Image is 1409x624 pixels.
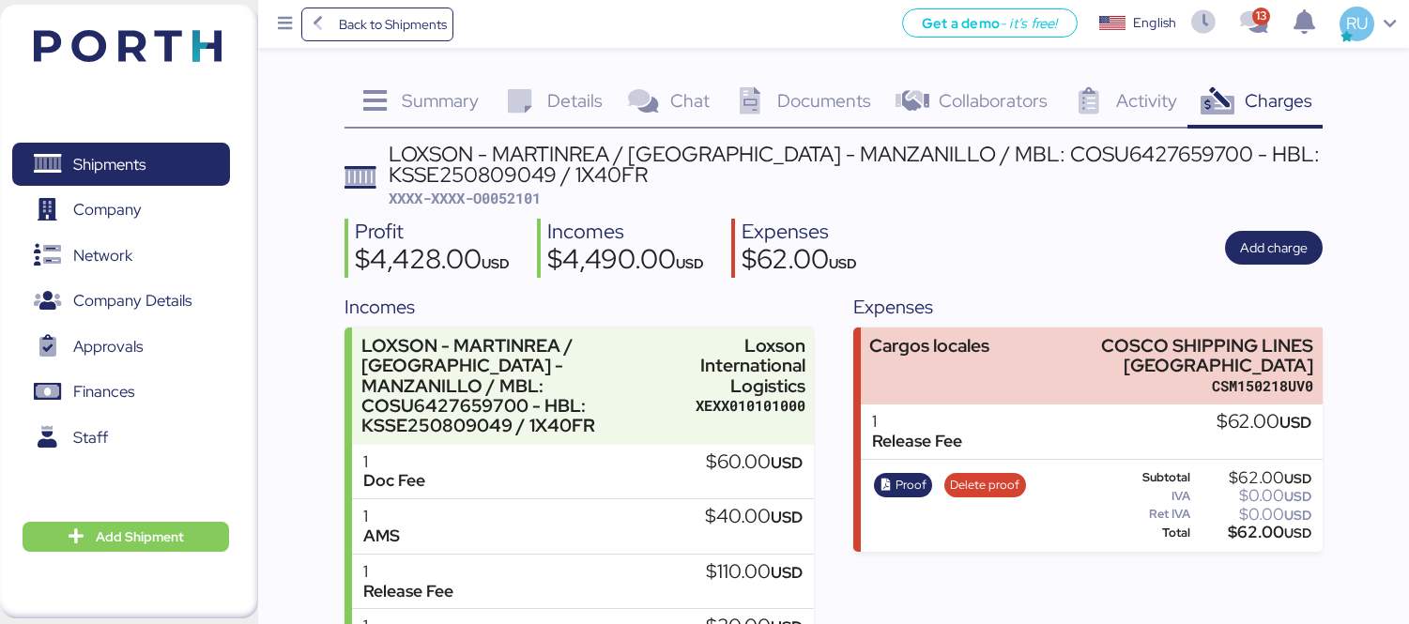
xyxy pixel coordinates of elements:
[389,189,541,207] span: XXXX-XXXX-O0052101
[742,219,857,246] div: Expenses
[73,378,134,405] span: Finances
[1048,336,1314,375] div: COSCO SHIPPING LINES [GEOGRAPHIC_DATA]
[12,234,230,277] a: Network
[1284,488,1311,505] span: USD
[547,88,603,113] span: Details
[944,473,1026,497] button: Delete proof
[12,143,230,186] a: Shipments
[73,151,145,178] span: Shipments
[482,254,510,272] span: USD
[345,293,814,321] div: Incomes
[950,475,1019,495] span: Delete proof
[696,336,805,395] div: Loxson International Logistics
[361,336,686,435] div: LOXSON - MARTINREA / [GEOGRAPHIC_DATA] - MANZANILLO / MBL: COSU6427659700 - HBL: KSSE250809049 / ...
[872,432,962,451] div: Release Fee
[1194,489,1311,503] div: $0.00
[1225,231,1323,265] button: Add charge
[670,88,710,113] span: Chat
[676,254,704,272] span: USD
[771,452,803,473] span: USD
[1245,88,1312,113] span: Charges
[939,88,1048,113] span: Collaborators
[1284,507,1311,524] span: USD
[705,507,803,527] div: $40.00
[742,246,857,278] div: $62.00
[12,280,230,323] a: Company Details
[547,246,704,278] div: $4,490.00
[73,333,143,360] span: Approvals
[1279,412,1311,433] span: USD
[363,471,425,491] div: Doc Fee
[706,562,803,583] div: $110.00
[874,473,932,497] button: Proof
[706,452,803,473] div: $60.00
[269,8,301,40] button: Menu
[73,242,132,269] span: Network
[696,396,805,416] div: XEXX010101000
[1194,525,1311,540] div: $62.00
[872,412,962,432] div: 1
[869,336,989,356] div: Cargos locales
[355,246,510,278] div: $4,428.00
[12,325,230,368] a: Approvals
[339,13,447,36] span: Back to Shipments
[547,219,704,246] div: Incomes
[301,8,454,41] a: Back to Shipments
[355,219,510,246] div: Profit
[402,88,479,113] span: Summary
[1109,508,1190,521] div: Ret IVA
[96,525,184,548] span: Add Shipment
[1109,490,1190,503] div: IVA
[829,254,857,272] span: USD
[777,88,871,113] span: Documents
[1194,508,1311,522] div: $0.00
[1217,412,1311,433] div: $62.00
[853,293,1323,321] div: Expenses
[73,287,191,314] span: Company Details
[1109,526,1190,540] div: Total
[771,507,803,527] span: USD
[1240,236,1308,259] span: Add charge
[363,582,453,601] div: Release Fee
[1133,13,1176,33] div: English
[23,522,229,552] button: Add Shipment
[1048,376,1314,396] div: CSM150218UV0
[896,475,927,495] span: Proof
[73,424,108,451] span: Staff
[771,562,803,583] span: USD
[73,196,142,223] span: Company
[1346,11,1368,36] span: RU
[12,189,230,232] a: Company
[1116,88,1177,113] span: Activity
[12,371,230,414] a: Finances
[363,507,400,526] div: 1
[363,452,425,472] div: 1
[363,526,400,546] div: AMS
[1109,471,1190,484] div: Subtotal
[363,562,453,582] div: 1
[12,416,230,459] a: Staff
[1284,470,1311,487] span: USD
[1194,471,1311,485] div: $62.00
[1284,525,1311,541] span: USD
[389,144,1323,186] div: LOXSON - MARTINREA / [GEOGRAPHIC_DATA] - MANZANILLO / MBL: COSU6427659700 - HBL: KSSE250809049 / ...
